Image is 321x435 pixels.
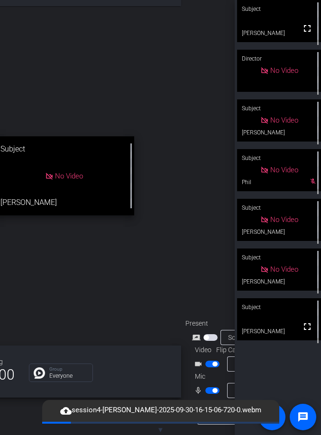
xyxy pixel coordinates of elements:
span: ▼ [157,426,164,434]
img: Chat Icon [34,367,45,379]
mat-icon: mic_none [194,385,205,396]
div: Subject [237,199,321,217]
span: session4-[PERSON_NAME]-2025-09-30-16-15-06-720-0.webm [55,405,266,416]
p: Everyone [49,373,88,379]
mat-icon: screen_share_outline [192,332,203,343]
span: Source [228,334,250,341]
span: No Video [55,171,83,180]
div: Present [185,319,280,328]
mat-icon: fullscreen [302,321,313,332]
div: Subject [237,149,321,167]
div: Director [237,50,321,68]
span: Video [195,345,211,355]
mat-icon: videocam_outline [194,358,205,370]
span: No Video [270,215,298,224]
span: No Video [270,166,298,174]
p: Group [49,367,88,372]
mat-icon: cloud_upload [60,405,72,417]
div: Mic [185,372,280,382]
span: Flip Camera [216,345,251,355]
span: No Video [270,265,298,274]
div: Subject [237,298,321,316]
span: No Video [270,116,298,124]
mat-icon: message [297,411,309,423]
mat-icon: fullscreen [302,23,313,34]
span: No Video [270,66,298,75]
div: Speaker [185,398,242,408]
div: Subject [237,249,321,266]
div: Subject [237,99,321,117]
